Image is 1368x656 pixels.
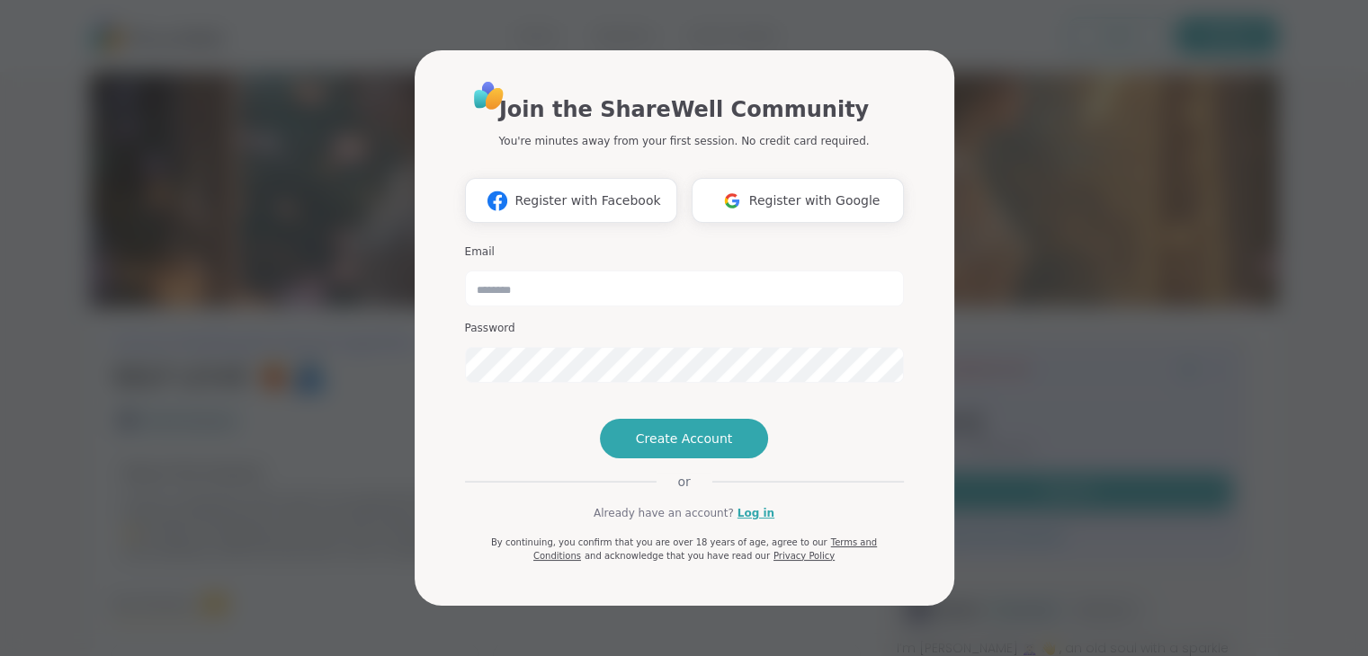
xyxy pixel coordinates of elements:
img: ShareWell Logo [469,75,509,116]
span: Register with Google [749,191,881,210]
span: By continuing, you confirm that you are over 18 years of age, agree to our [491,537,827,547]
span: Create Account [636,430,733,448]
a: Terms and Conditions [533,537,877,561]
h1: Join the ShareWell Community [499,93,869,126]
span: and acknowledge that you have read our [585,551,770,561]
button: Create Account [600,419,769,458]
h3: Password [465,321,904,336]
a: Privacy Policy [773,551,835,561]
h3: Email [465,244,904,260]
a: Log in [738,505,774,521]
span: Register with Facebook [514,191,660,210]
button: Register with Google [692,178,904,223]
img: ShareWell Logomark [715,184,749,217]
img: ShareWell Logomark [480,184,514,217]
span: Already have an account? [594,505,734,521]
p: You're minutes away from your first session. No credit card required. [499,133,870,149]
span: or [656,473,711,491]
button: Register with Facebook [465,178,677,223]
